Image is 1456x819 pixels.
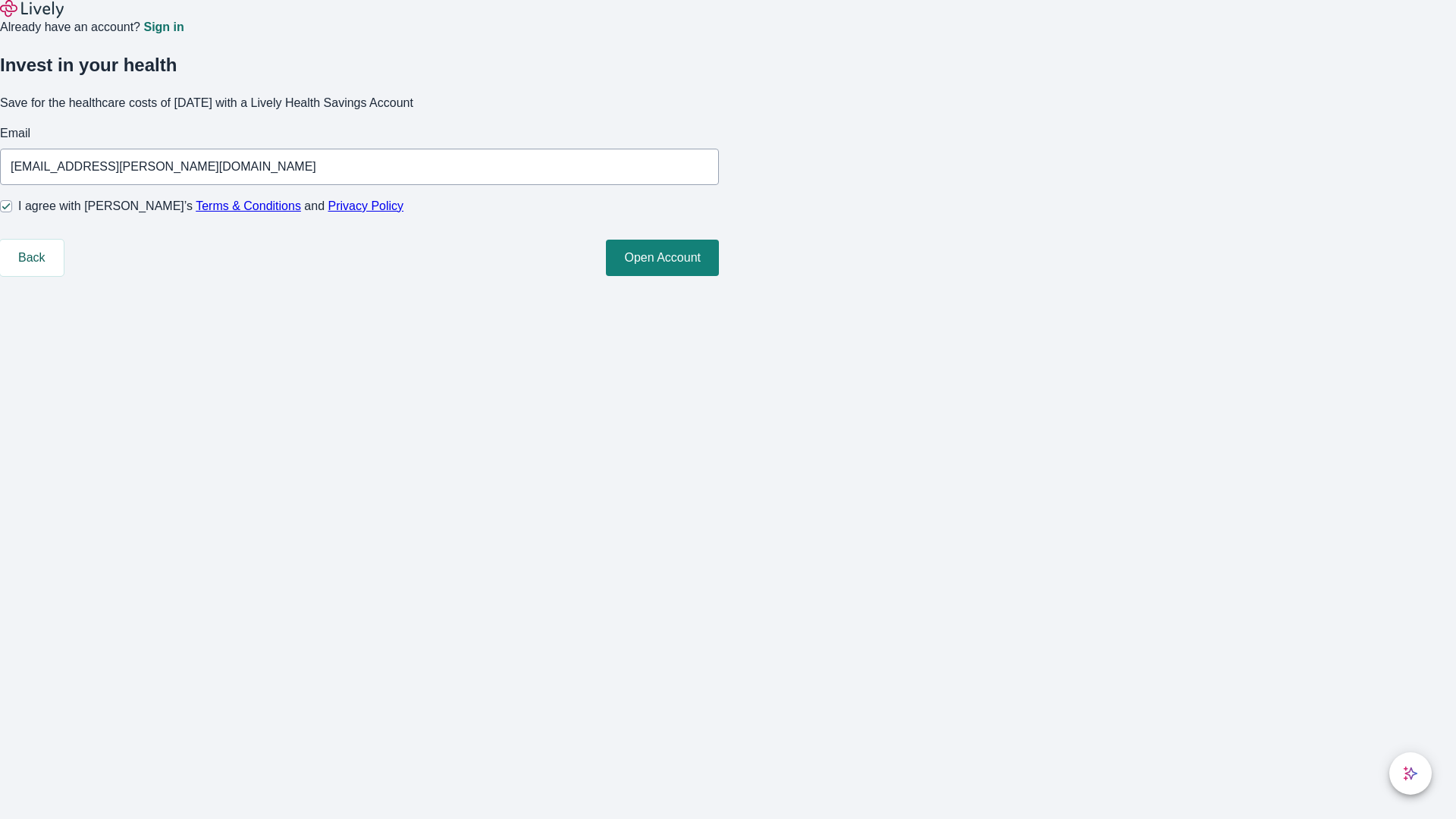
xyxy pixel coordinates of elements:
a: Privacy Policy [328,199,404,212]
button: Open Account [606,240,719,276]
button: chat [1389,752,1432,795]
span: I agree with [PERSON_NAME]’s and [18,197,403,215]
a: Terms & Conditions [196,199,301,212]
svg: Lively AI Assistant [1403,766,1418,781]
a: Sign in [143,21,184,33]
